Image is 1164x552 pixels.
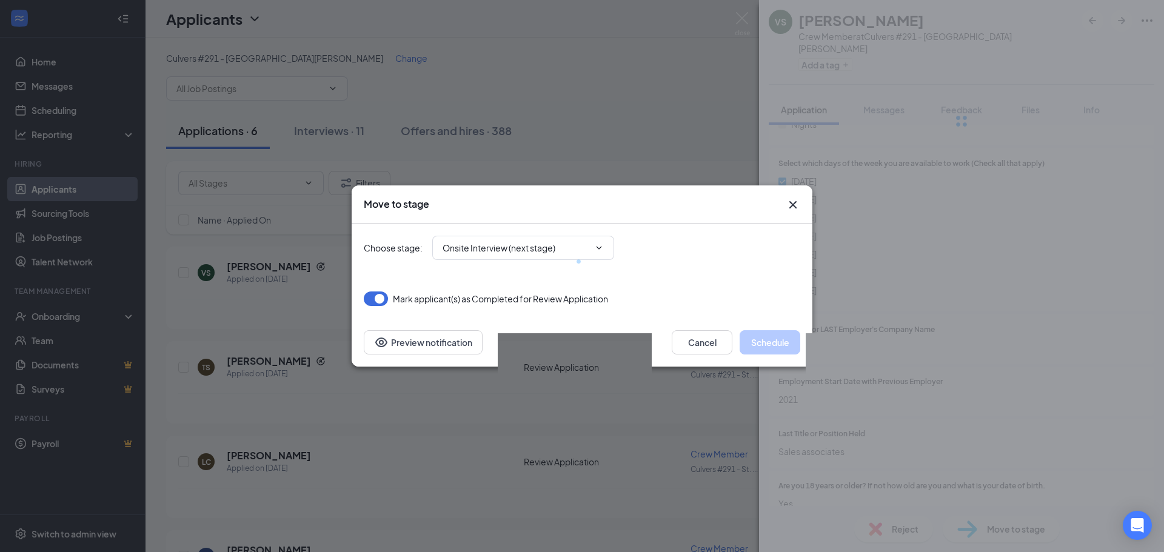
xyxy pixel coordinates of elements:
[786,198,800,212] svg: Cross
[740,330,800,354] button: Schedule
[374,335,389,350] svg: Eye
[364,198,429,211] h3: Move to stage
[364,330,483,354] button: Preview notificationEye
[672,330,732,354] button: Cancel
[1123,511,1152,540] div: Open Intercom Messenger
[786,198,800,212] button: Close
